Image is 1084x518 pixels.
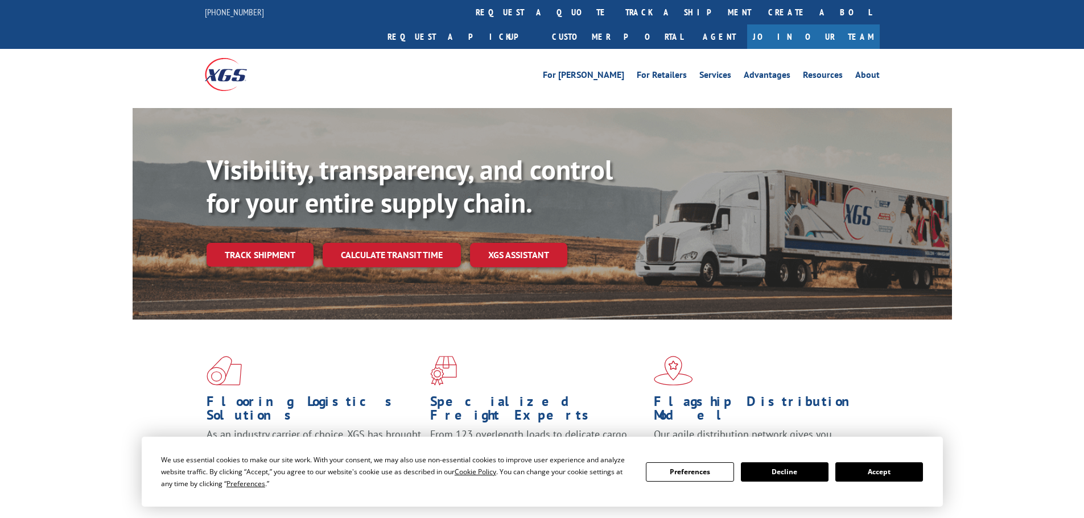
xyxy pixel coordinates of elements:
[430,428,645,478] p: From 123 overlength loads to delicate cargo, our experienced staff knows the best way to move you...
[207,243,314,267] a: Track shipment
[803,71,843,83] a: Resources
[207,356,242,386] img: xgs-icon-total-supply-chain-intelligence-red
[699,71,731,83] a: Services
[835,462,923,482] button: Accept
[161,454,632,490] div: We use essential cookies to make our site work. With your consent, we may also use non-essential ...
[470,243,567,267] a: XGS ASSISTANT
[379,24,543,49] a: Request a pickup
[654,356,693,386] img: xgs-icon-flagship-distribution-model-red
[207,395,422,428] h1: Flooring Logistics Solutions
[323,243,461,267] a: Calculate transit time
[744,71,790,83] a: Advantages
[207,428,421,468] span: As an industry carrier of choice, XGS has brought innovation and dedication to flooring logistics...
[637,71,687,83] a: For Retailers
[430,356,457,386] img: xgs-icon-focused-on-flooring-red
[543,71,624,83] a: For [PERSON_NAME]
[646,462,733,482] button: Preferences
[226,479,265,488] span: Preferences
[654,428,863,454] span: Our agile distribution network gives you nationwide inventory management on demand.
[430,395,645,428] h1: Specialized Freight Experts
[747,24,880,49] a: Join Our Team
[741,462,829,482] button: Decline
[455,467,496,476] span: Cookie Policy
[205,6,264,18] a: [PHONE_NUMBER]
[543,24,691,49] a: Customer Portal
[142,437,943,507] div: Cookie Consent Prompt
[691,24,747,49] a: Agent
[207,152,613,220] b: Visibility, transparency, and control for your entire supply chain.
[855,71,880,83] a: About
[654,395,869,428] h1: Flagship Distribution Model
